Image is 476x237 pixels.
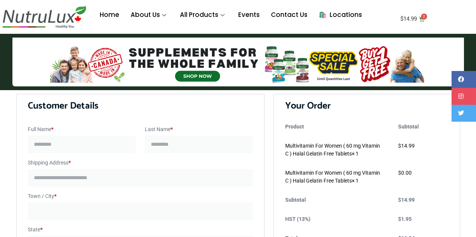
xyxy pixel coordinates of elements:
a: Facebook (opens in new window) [452,71,476,88]
bdi: 14.99 [398,143,415,149]
label: Full Name [28,124,136,134]
a: Twitter (opens in new window) [452,105,476,122]
a: Instagram (opens in new window) [452,88,476,105]
bdi: 14.99 [400,15,417,22]
label: Last Name [145,124,253,134]
bdi: 14.99 [398,197,415,203]
span: 2 [421,14,427,20]
label: Shipping Address [28,157,253,168]
a: $14.99 2 [391,12,433,26]
label: State [28,224,253,235]
label: Town / City [28,191,253,201]
span: $ [398,216,401,222]
strong: × 1 [352,151,359,157]
span: $ [398,197,401,203]
td: Multivitamin For Women ( 60 mg Vitamin C ) Halal Gelatin Free Tablets [285,163,398,190]
td: Multivitamin For Women ( 60 mg Vitamin C ) Halal Gelatin Free Tablets [285,136,398,163]
span: $ [398,170,401,176]
th: HST (13%) [285,210,398,229]
span: 1.95 [398,216,412,222]
h3: Your Order [285,100,448,112]
th: Subtotal [285,190,398,210]
span: $ [398,143,401,149]
h3: Customer Details [28,100,253,112]
th: Subtotal [398,123,449,136]
bdi: 0.00 [398,170,412,176]
strong: × 1 [352,178,359,184]
th: Product [285,123,398,136]
span: $ [400,15,403,22]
